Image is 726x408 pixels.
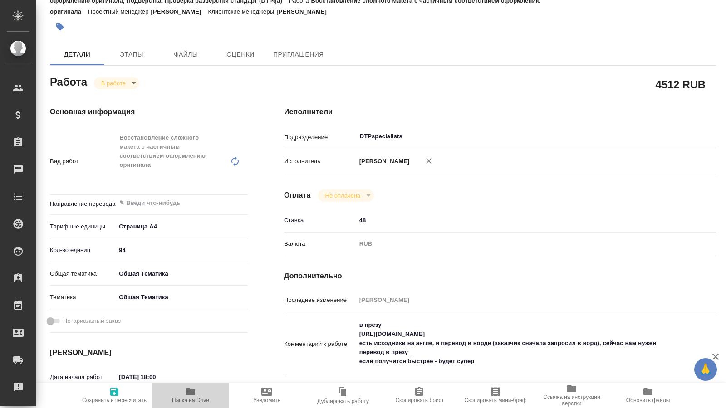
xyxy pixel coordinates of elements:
[50,373,116,382] p: Дата начала работ
[253,397,280,403] span: Уведомить
[219,49,262,60] span: Оценки
[116,243,248,257] input: ✎ Введи что-нибудь
[50,347,248,358] h4: [PERSON_NAME]
[305,383,381,408] button: Дублировать работу
[284,133,356,142] p: Подразделение
[356,381,680,397] textarea: /Clients/PFIZER/Orders/S_PFZ-361/DTP/S_PFZ-361-WK-003
[172,397,209,403] span: Папка на Drive
[50,199,116,209] p: Направление перевода
[50,157,116,166] p: Вид работ
[50,107,248,117] h4: Основная информация
[229,383,305,408] button: Уведомить
[88,8,151,15] p: Проектный менеджер
[694,358,717,381] button: 🙏
[208,8,276,15] p: Клиентские менеджеры
[116,219,248,234] div: Страница А4
[151,8,208,15] p: [PERSON_NAME]
[626,397,670,403] span: Обновить файлы
[675,136,677,137] button: Open
[116,370,195,384] input: ✎ Введи что-нибудь
[116,266,248,282] div: Общая Тематика
[356,157,410,166] p: [PERSON_NAME]
[55,49,99,60] span: Детали
[698,360,713,379] span: 🙏
[76,383,152,408] button: Сохранить и пересчитать
[152,383,229,408] button: Папка на Drive
[50,269,116,278] p: Общая тематика
[50,246,116,255] p: Кол-во единиц
[356,317,680,369] textarea: в презу [URL][DOMAIN_NAME] есть исходники на англе, и перевод в ворде (заказчик сначала запросил ...
[323,192,363,199] button: Не оплачена
[276,8,334,15] p: [PERSON_NAME]
[50,222,116,231] p: Тарифные единицы
[318,189,374,202] div: В работе
[381,383,457,408] button: Скопировать бриф
[419,151,439,171] button: Удалить исполнителя
[284,107,716,117] h4: Исполнители
[534,383,610,408] button: Ссылка на инструкции верстки
[50,293,116,302] p: Тематика
[284,239,356,248] p: Валюта
[116,290,248,305] div: Общая Тематика
[284,296,356,305] p: Последнее изменение
[457,383,534,408] button: Скопировать мини-бриф
[284,271,716,282] h4: Дополнительно
[273,49,324,60] span: Приглашения
[118,198,215,209] input: ✎ Введи что-нибудь
[164,49,208,60] span: Файлы
[50,73,87,89] h2: Работа
[82,397,147,403] span: Сохранить и пересчитать
[356,214,680,227] input: ✎ Введи что-нибудь
[284,157,356,166] p: Исполнитель
[356,236,680,252] div: RUB
[395,397,443,403] span: Скопировать бриф
[284,340,356,349] p: Комментарий к работе
[94,77,139,89] div: В работе
[464,397,526,403] span: Скопировать мини-бриф
[610,383,686,408] button: Обновить файлы
[110,49,153,60] span: Этапы
[284,190,311,201] h4: Оплата
[284,216,356,225] p: Ставка
[98,79,128,87] button: В работе
[656,77,706,92] h2: 4512 RUB
[50,17,70,37] button: Добавить тэг
[243,202,245,204] button: Open
[317,398,369,404] span: Дублировать работу
[356,293,680,306] input: Пустое поле
[539,394,604,407] span: Ссылка на инструкции верстки
[63,316,121,325] span: Нотариальный заказ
